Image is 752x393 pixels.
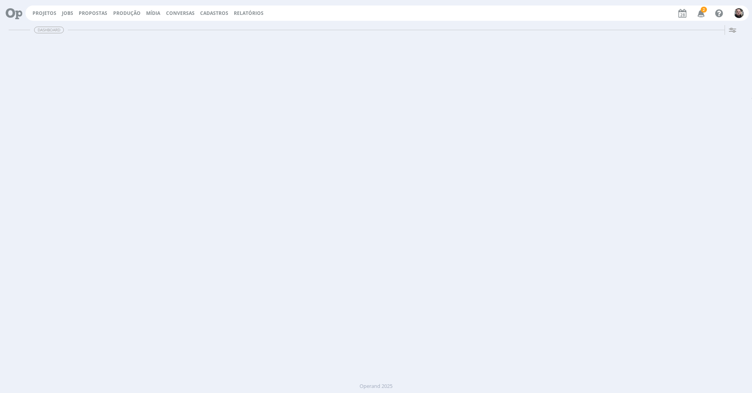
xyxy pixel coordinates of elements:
[30,10,59,16] button: Projetos
[734,6,744,20] button: G
[200,10,228,16] span: Cadastros
[701,7,707,13] span: 2
[33,10,56,16] a: Projetos
[734,8,744,18] img: G
[111,10,143,16] button: Produção
[231,10,266,16] button: Relatórios
[234,10,264,16] a: Relatórios
[164,10,197,16] button: Conversas
[34,27,64,33] span: Dashboard
[198,10,231,16] button: Cadastros
[166,10,195,16] a: Conversas
[113,10,141,16] a: Produção
[60,10,76,16] button: Jobs
[62,10,73,16] a: Jobs
[76,10,110,16] button: Propostas
[692,6,709,20] button: 2
[144,10,163,16] button: Mídia
[146,10,160,16] a: Mídia
[79,10,107,16] span: Propostas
